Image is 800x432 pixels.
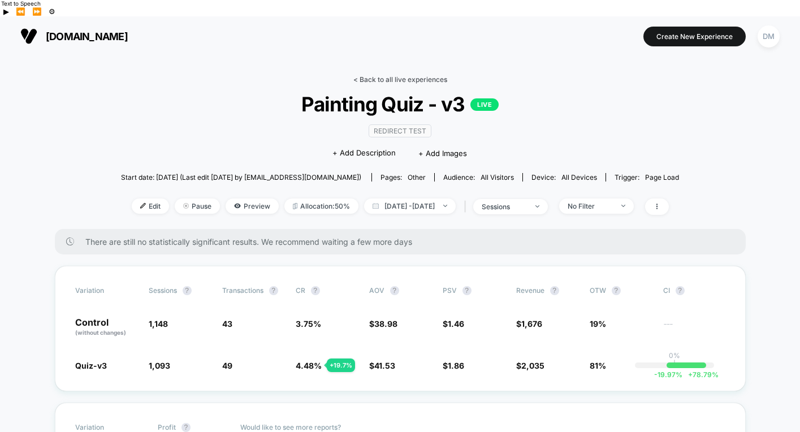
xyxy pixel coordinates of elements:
[673,360,676,368] p: |
[643,27,746,46] button: Create New Experience
[550,286,559,295] button: ?
[535,205,539,208] img: end
[590,319,606,329] span: 19%
[470,98,499,111] p: LIVE
[364,198,456,214] span: [DATE] - [DATE]
[369,124,431,137] span: Redirect Test
[183,203,189,209] img: end
[380,173,426,182] div: Pages:
[85,237,723,247] span: There are still no statistically significant results. We recommend waiting a few more days
[20,28,37,45] img: Visually logo
[149,286,177,295] span: Sessions
[758,25,780,47] div: DM
[149,92,651,116] span: Painting Quiz - v3
[612,286,621,295] button: ?
[373,203,379,209] img: calendar
[175,198,220,214] span: Pause
[222,361,232,370] span: 49
[46,31,128,42] span: [DOMAIN_NAME]
[149,361,170,370] span: 1,093
[443,205,447,207] img: end
[669,351,680,360] p: 0%
[121,173,361,182] span: Start date: [DATE] (Last edit [DATE] by [EMAIL_ADDRESS][DOMAIN_NAME])
[443,319,464,329] span: $
[75,361,107,370] span: Quiz-v3
[293,203,297,209] img: rebalance
[568,202,613,210] div: No Filter
[374,361,395,370] span: 41.53
[390,286,399,295] button: ?
[754,25,783,48] button: DM
[158,423,176,431] span: Profit
[590,286,652,295] span: OTW
[17,27,131,45] button: [DOMAIN_NAME]
[45,7,59,16] button: Settings
[75,286,137,295] span: Variation
[448,361,464,370] span: 1.86
[408,173,426,182] span: other
[327,358,355,372] div: + 19.7 %
[663,321,725,337] span: ---
[481,173,514,182] span: All Visitors
[443,361,464,370] span: $
[269,286,278,295] button: ?
[149,319,168,329] span: 1,148
[240,423,725,431] p: Would like to see more reports?
[615,173,679,182] div: Trigger:
[645,173,679,182] span: Page Load
[75,329,126,336] span: (without changes)
[75,423,137,432] span: Variation
[516,319,542,329] span: $
[462,286,472,295] button: ?
[443,173,514,182] div: Audience:
[284,198,358,214] span: Allocation: 50%
[418,149,467,158] span: + Add Images
[516,361,544,370] span: $
[75,318,137,337] p: Control
[296,286,305,295] span: CR
[663,286,725,295] span: CI
[311,286,320,295] button: ?
[226,198,279,214] span: Preview
[522,173,606,182] span: Device:
[222,286,263,295] span: Transactions
[332,148,396,159] span: + Add Description
[443,286,457,295] span: PSV
[369,361,395,370] span: $
[561,173,597,182] span: all devices
[590,361,606,370] span: 81%
[222,319,232,329] span: 43
[654,370,682,379] span: -19.97 %
[521,319,542,329] span: 1,676
[682,370,719,379] span: 78.79 %
[521,361,544,370] span: 2,035
[140,203,146,209] img: edit
[369,286,384,295] span: AOV
[29,7,45,16] button: Forward
[183,286,192,295] button: ?
[516,286,544,295] span: Revenue
[482,202,527,211] div: sessions
[12,7,29,16] button: Previous
[688,370,693,379] span: +
[369,319,397,329] span: $
[296,361,322,370] span: 4.48 %
[296,319,321,329] span: 3.75 %
[621,205,625,207] img: end
[353,75,447,84] a: < Back to all live experiences
[448,319,464,329] span: 1.46
[374,319,397,329] span: 38.98
[181,423,191,432] button: ?
[132,198,169,214] span: Edit
[676,286,685,295] button: ?
[461,198,473,215] span: |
